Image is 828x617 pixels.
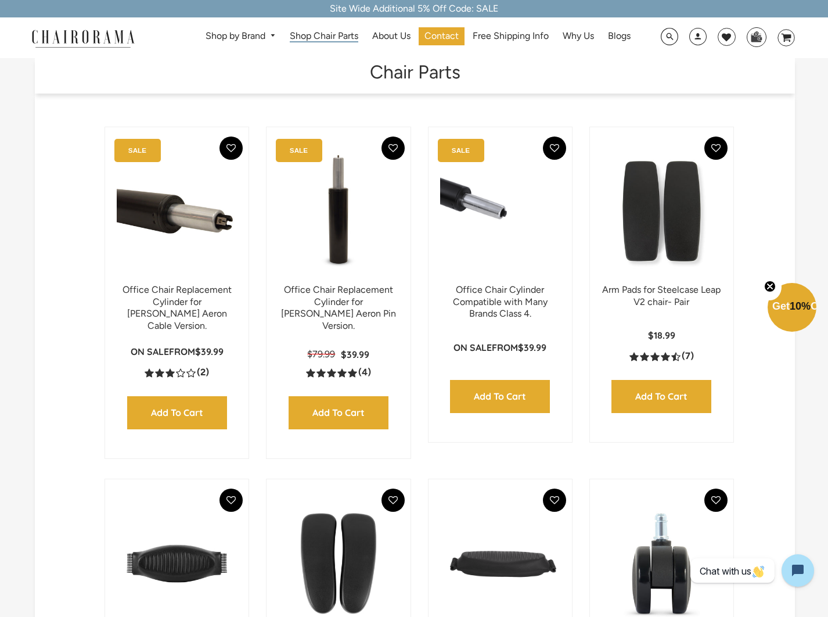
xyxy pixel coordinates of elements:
a: Free Shipping Info [467,27,555,45]
text: SALE [128,146,146,154]
input: Add to Cart [450,380,550,413]
img: Office Chair Replacement Cylinder for Herman Miller Aeron Pin Version. - chairorama [278,139,398,284]
button: Add To Wishlist [704,137,728,160]
button: Add To Wishlist [381,489,405,512]
a: Office Chair Replacement Cylinder for Herman Miller Aeron Cable Version. - chairorama Office Chai... [117,139,237,284]
strong: On Sale [131,346,169,357]
a: About Us [366,27,416,45]
p: from [131,346,224,358]
h1: Chair Parts [46,58,783,83]
span: 10% [790,300,811,312]
a: Office Chair Cylinder Compatible with Many Brands Class 4. [453,284,548,320]
a: Blogs [602,27,636,45]
span: Why Us [563,30,594,42]
input: Add to Cart [127,396,227,429]
input: Add to Cart [289,396,388,429]
img: Arm Pads for Steelcase Leap V2 chair- Pair - chairorama [602,139,722,284]
img: Office Chair Cylinder Compatible with Many Brands Class 4. - chairorama [440,139,560,284]
a: Why Us [557,27,600,45]
span: $39.99 [341,349,369,360]
span: $79.99 [307,349,335,360]
span: Shop Chair Parts [290,30,358,42]
a: Shop by Brand [200,27,282,45]
p: from [453,342,546,354]
button: Add To Wishlist [543,489,566,512]
div: Get10%OffClose teaser [768,284,816,333]
span: $39.99 [195,346,224,357]
button: Add To Wishlist [219,489,243,512]
a: Office Chair Replacement Cylinder for [PERSON_NAME] Aeron Cable Version. [123,284,232,331]
strong: On Sale [453,342,492,353]
a: Shop Chair Parts [284,27,364,45]
text: SALE [290,146,308,154]
span: Blogs [608,30,631,42]
a: Arm Pads for Steelcase Leap V2 chair- Pair - chairorama Arm Pads for Steelcase Leap V2 chair- Pai... [602,139,722,284]
span: (4) [358,367,371,379]
img: Office Chair Replacement Cylinder for Herman Miller Aeron Cable Version. - chairorama [117,139,237,284]
span: (2) [197,367,209,379]
nav: DesktopNavigation [190,27,646,49]
button: Add To Wishlist [381,137,405,160]
span: (7) [682,350,694,363]
span: About Us [372,30,411,42]
img: WhatsApp_Image_2024-07-12_at_16.23.01.webp [747,28,765,45]
a: Contact [419,27,465,45]
a: 4.4 rating (7 votes) [629,350,694,363]
button: Add To Wishlist [704,489,728,512]
button: Close teaser [758,274,782,300]
span: Free Shipping Info [473,30,549,42]
button: Add To Wishlist [543,137,566,160]
span: $18.99 [648,329,675,341]
span: Get Off [772,300,826,312]
span: Contact [424,30,459,42]
a: 5.0 rating (4 votes) [306,367,371,379]
span: $39.99 [518,342,546,353]
img: chairorama [25,28,141,48]
input: Add to Cart [611,380,711,413]
a: Arm Pads for Steelcase Leap V2 chair- Pair [602,284,721,307]
button: Add To Wishlist [219,137,243,160]
a: Office Chair Replacement Cylinder for [PERSON_NAME] Aeron Pin Version. [281,284,396,331]
a: Office Chair Replacement Cylinder for Herman Miller Aeron Pin Version. - chairorama Office Chair ... [278,139,398,284]
a: 3.0 rating (2 votes) [145,367,209,379]
text: SALE [451,146,469,154]
a: Office Chair Cylinder Compatible with Many Brands Class 4. - chairorama Office Chair Cylinder Com... [440,139,560,284]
